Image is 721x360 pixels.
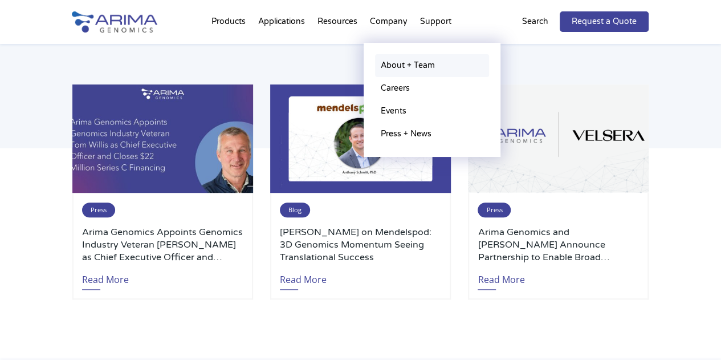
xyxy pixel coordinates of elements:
[72,84,253,193] img: Personnel-Announcement-LinkedIn-Carousel-22025-1-500x300.jpg
[522,14,548,29] p: Search
[375,123,489,145] a: Press + News
[280,226,441,264] a: [PERSON_NAME] on Mendelspod: 3D Genomics Momentum Seeing Translational Success
[72,11,157,33] img: Arima-Genomics-logo
[270,84,451,193] img: Anthony-Schmitt-PhD-2-500x300.jpg
[478,203,511,217] span: Press
[280,203,310,217] span: Blog
[478,226,639,264] a: Arima Genomics and [PERSON_NAME] Announce Partnership to Enable Broad Adoption of [PERSON_NAME] F...
[478,264,524,290] a: Read More
[375,100,489,123] a: Events
[280,264,327,290] a: Read More
[82,203,115,217] span: Press
[560,11,649,32] a: Request a Quote
[375,77,489,100] a: Careers
[664,305,721,360] iframe: Chat Widget
[468,84,649,193] img: Arima-Genomics-and-Velsera-Logos-500x300.png
[82,264,129,290] a: Read More
[375,54,489,77] a: About + Team
[82,226,243,264] a: Arima Genomics Appoints Genomics Industry Veteran [PERSON_NAME] as Chief Executive Officer and Cl...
